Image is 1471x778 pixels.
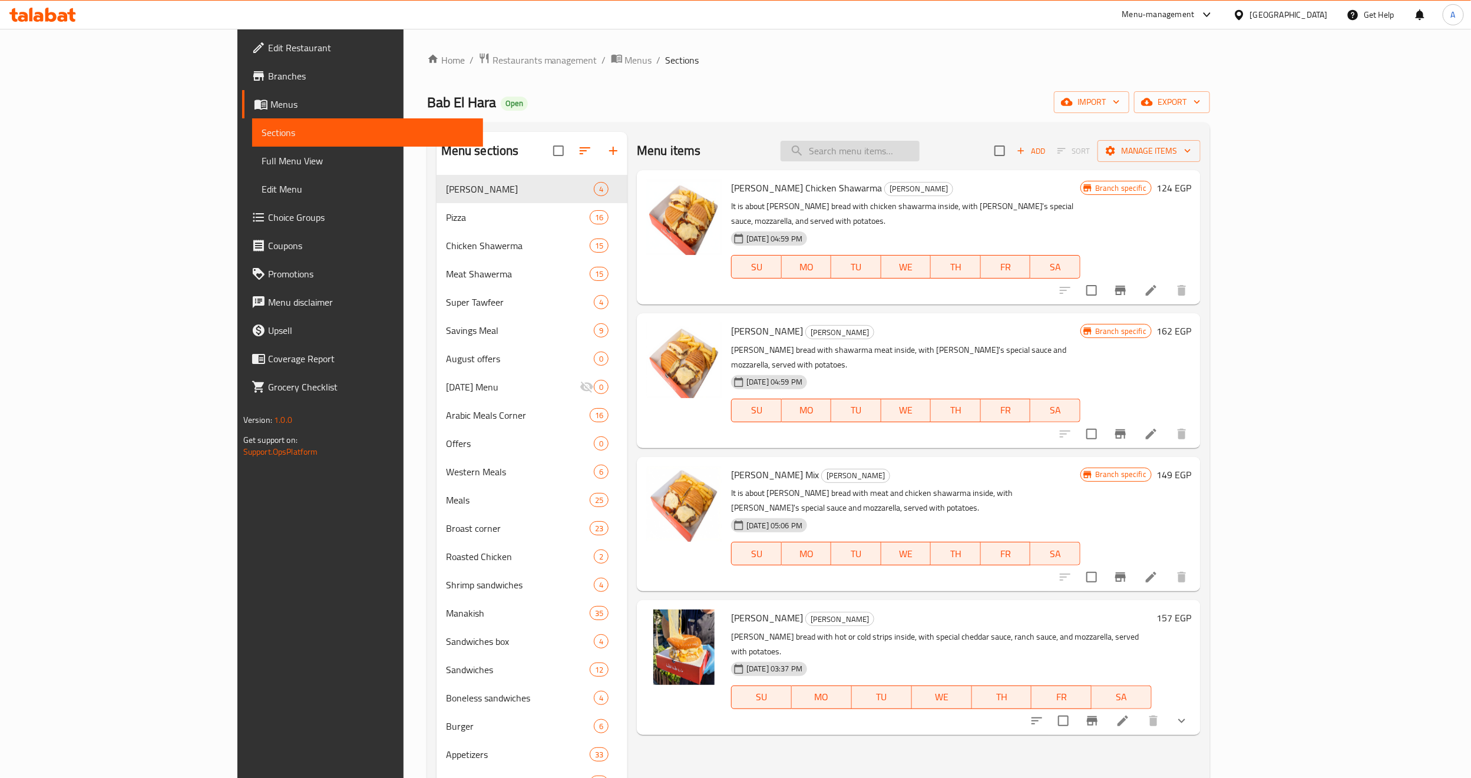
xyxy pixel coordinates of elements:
[427,89,496,115] span: Bab El Hara
[1106,563,1135,591] button: Branch-specific-item
[274,412,292,428] span: 1.0.0
[611,52,652,68] a: Menus
[437,345,627,373] div: August offers0
[731,322,803,340] span: [PERSON_NAME]
[242,90,483,118] a: Menus
[594,693,608,704] span: 4
[1096,688,1147,706] span: SA
[657,53,661,67] li: /
[594,438,608,449] span: 0
[590,267,609,281] div: items
[446,182,594,196] div: Maria
[446,663,590,677] span: Sandwiches
[242,288,483,316] a: Menu disclaimer
[268,267,474,281] span: Promotions
[446,719,594,733] span: Burger
[594,297,608,308] span: 4
[1168,707,1196,735] button: show more
[446,323,594,337] span: Savings Meal
[1092,686,1152,709] button: SA
[242,345,483,373] a: Coverage Report
[594,466,608,478] span: 6
[446,691,594,705] span: Boneless sandwiches
[1106,420,1135,448] button: Branch-specific-item
[1030,255,1080,279] button: SA
[886,545,927,562] span: WE
[437,231,627,260] div: Chicken Shawerma15
[986,545,1026,562] span: FR
[981,255,1031,279] button: FR
[1139,707,1168,735] button: delete
[262,125,474,140] span: Sections
[594,184,608,195] span: 4
[446,465,594,479] div: Western Meals
[796,688,847,706] span: MO
[594,353,608,365] span: 0
[590,663,609,677] div: items
[594,551,608,562] span: 2
[590,210,609,224] div: items
[1144,427,1158,441] a: Edit menu item
[1050,142,1098,160] span: Select section first
[782,255,832,279] button: MO
[986,402,1026,419] span: FR
[806,613,874,626] span: [PERSON_NAME]
[478,52,597,68] a: Restaurants management
[805,325,874,339] div: Maria
[446,606,590,620] span: Manakish
[1106,276,1135,304] button: Branch-specific-item
[1079,422,1104,446] span: Select to update
[594,436,609,451] div: items
[594,636,608,647] span: 4
[446,493,590,507] span: Meals
[437,401,627,429] div: Arabic Meals Corner16
[262,154,474,168] span: Full Menu View
[594,323,609,337] div: items
[446,408,590,422] div: Arabic Meals Corner
[1168,276,1196,304] button: delete
[1090,183,1151,194] span: Branch specific
[936,402,976,419] span: TH
[836,545,877,562] span: TU
[977,688,1027,706] span: TH
[822,469,890,482] span: [PERSON_NAME]
[831,542,881,565] button: TU
[646,610,722,685] img: Maria Boom
[1023,707,1051,735] button: sort-choices
[981,542,1031,565] button: FR
[831,399,881,422] button: TU
[242,62,483,90] a: Branches
[242,316,483,345] a: Upsell
[268,323,474,337] span: Upsell
[242,203,483,231] a: Choice Groups
[731,686,792,709] button: SU
[1051,709,1076,733] span: Select to update
[590,495,608,506] span: 25
[590,493,609,507] div: items
[1035,259,1076,276] span: SA
[594,691,609,705] div: items
[599,137,627,165] button: Add section
[594,382,608,393] span: 0
[270,97,474,111] span: Menus
[242,231,483,260] a: Coupons
[1036,688,1087,706] span: FR
[1156,323,1191,339] h6: 162 EGP
[437,599,627,627] div: Manakish35
[1030,542,1080,565] button: SA
[437,514,627,542] div: Broast corner23
[446,549,594,564] div: Roasted Chicken
[268,69,474,83] span: Branches
[427,52,1211,68] nav: breadcrumb
[437,203,627,231] div: Pizza16
[786,259,827,276] span: MO
[886,259,927,276] span: WE
[437,655,627,684] div: Sandwiches12
[446,267,590,281] span: Meat Shawerma
[646,466,722,542] img: Maria Shawarma Mix
[446,239,590,253] span: Chicken Shawerma
[1107,144,1191,158] span: Manage items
